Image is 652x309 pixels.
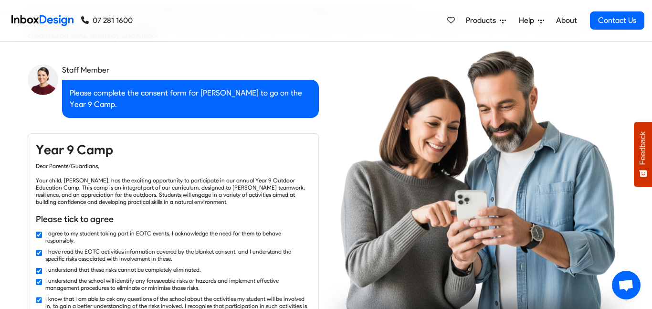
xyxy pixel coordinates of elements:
h6: Please tick to agree [36,213,311,225]
span: Help [519,15,538,26]
span: Products [466,15,500,26]
label: I have read the EOTC activities information covered by the blanket consent, and I understand the ... [45,248,311,262]
a: About [553,11,579,30]
a: 07 281 1600 [81,15,133,26]
span: Feedback [639,131,647,165]
label: I agree to my student taking part in EOTC events. I acknowledge the need for them to behave respo... [45,230,311,244]
div: Staff Member [62,64,319,76]
img: staff_avatar.png [28,64,58,95]
div: Dear Parents/Guardians, Your child, [PERSON_NAME], has the exciting opportunity to participate in... [36,162,311,205]
div: Please complete the consent form for [PERSON_NAME] to go on the Year 9 Camp. [62,80,319,118]
h4: Year 9 Camp [36,141,311,159]
button: Feedback - Show survey [634,122,652,187]
a: Products [462,11,510,30]
label: I understand the school will identify any foreseeable risks or hazards and implement effective ma... [45,277,311,291]
a: Help [515,11,548,30]
label: I understand that these risks cannot be completely eliminated. [45,266,201,273]
a: Contact Us [590,11,644,30]
a: Open chat [612,271,641,299]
